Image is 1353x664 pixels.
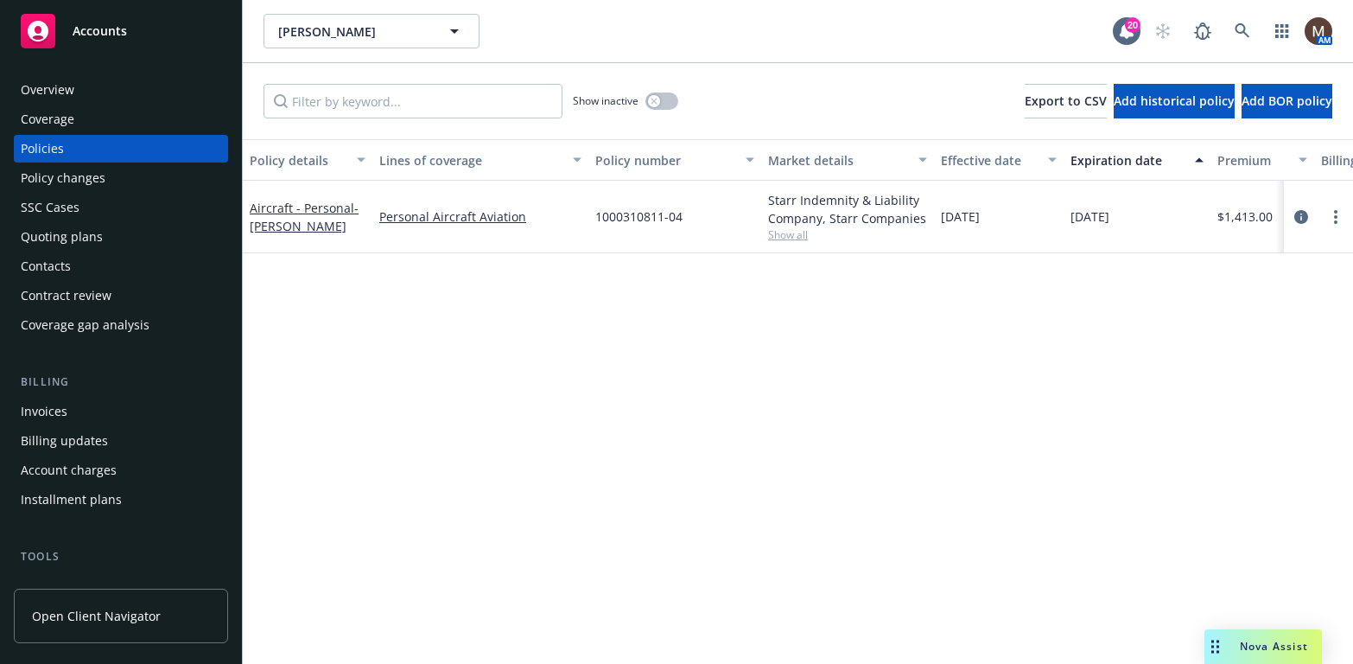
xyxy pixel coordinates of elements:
[250,200,359,234] span: - [PERSON_NAME]
[1025,93,1107,109] span: Export to CSV
[14,548,228,565] div: Tools
[14,194,228,221] a: SSC Cases
[14,164,228,192] a: Policy changes
[1265,14,1299,48] a: Switch app
[21,135,64,163] div: Policies
[1204,629,1226,664] div: Drag to move
[14,572,228,600] a: Manage files
[21,456,117,484] div: Account charges
[14,135,228,163] a: Policies
[21,311,149,339] div: Coverage gap analysis
[761,139,934,181] button: Market details
[1305,17,1332,45] img: photo
[14,456,228,484] a: Account charges
[595,207,683,226] span: 1000310811-04
[21,398,67,425] div: Invoices
[243,139,372,181] button: Policy details
[14,223,228,251] a: Quoting plans
[1217,151,1288,169] div: Premium
[941,207,980,226] span: [DATE]
[73,24,127,38] span: Accounts
[14,427,228,455] a: Billing updates
[14,7,228,55] a: Accounts
[1070,207,1109,226] span: [DATE]
[14,252,228,280] a: Contacts
[1204,629,1322,664] button: Nova Assist
[21,252,71,280] div: Contacts
[1217,207,1273,226] span: $1,413.00
[21,572,94,600] div: Manage files
[1291,207,1312,227] a: circleInformation
[21,282,111,310] div: Contract review
[1225,14,1260,48] a: Search
[21,76,74,104] div: Overview
[1114,84,1235,118] button: Add historical policy
[1240,639,1308,654] span: Nova Assist
[1242,93,1332,109] span: Add BOR policy
[21,105,74,133] div: Coverage
[14,486,228,514] a: Installment plans
[21,427,108,455] div: Billing updates
[21,194,79,221] div: SSC Cases
[21,486,122,514] div: Installment plans
[934,139,1064,181] button: Effective date
[1146,14,1180,48] a: Start snowing
[250,200,359,234] a: Aircraft - Personal
[264,14,480,48] button: [PERSON_NAME]
[250,151,346,169] div: Policy details
[1210,139,1314,181] button: Premium
[14,373,228,391] div: Billing
[1325,207,1346,227] a: more
[1064,139,1210,181] button: Expiration date
[573,93,638,108] span: Show inactive
[21,164,105,192] div: Policy changes
[1185,14,1220,48] a: Report a Bug
[1114,93,1235,109] span: Add historical policy
[14,398,228,425] a: Invoices
[1125,17,1140,33] div: 20
[595,151,735,169] div: Policy number
[379,207,581,226] a: Personal Aircraft Aviation
[941,151,1038,169] div: Effective date
[278,22,428,41] span: [PERSON_NAME]
[32,607,161,625] span: Open Client Navigator
[372,139,588,181] button: Lines of coverage
[768,151,908,169] div: Market details
[1070,151,1185,169] div: Expiration date
[588,139,761,181] button: Policy number
[14,311,228,339] a: Coverage gap analysis
[21,223,103,251] div: Quoting plans
[14,76,228,104] a: Overview
[264,84,562,118] input: Filter by keyword...
[379,151,562,169] div: Lines of coverage
[14,282,228,310] a: Contract review
[14,105,228,133] a: Coverage
[768,191,927,227] div: Starr Indemnity & Liability Company, Starr Companies
[1242,84,1332,118] button: Add BOR policy
[1025,84,1107,118] button: Export to CSV
[768,227,927,242] span: Show all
